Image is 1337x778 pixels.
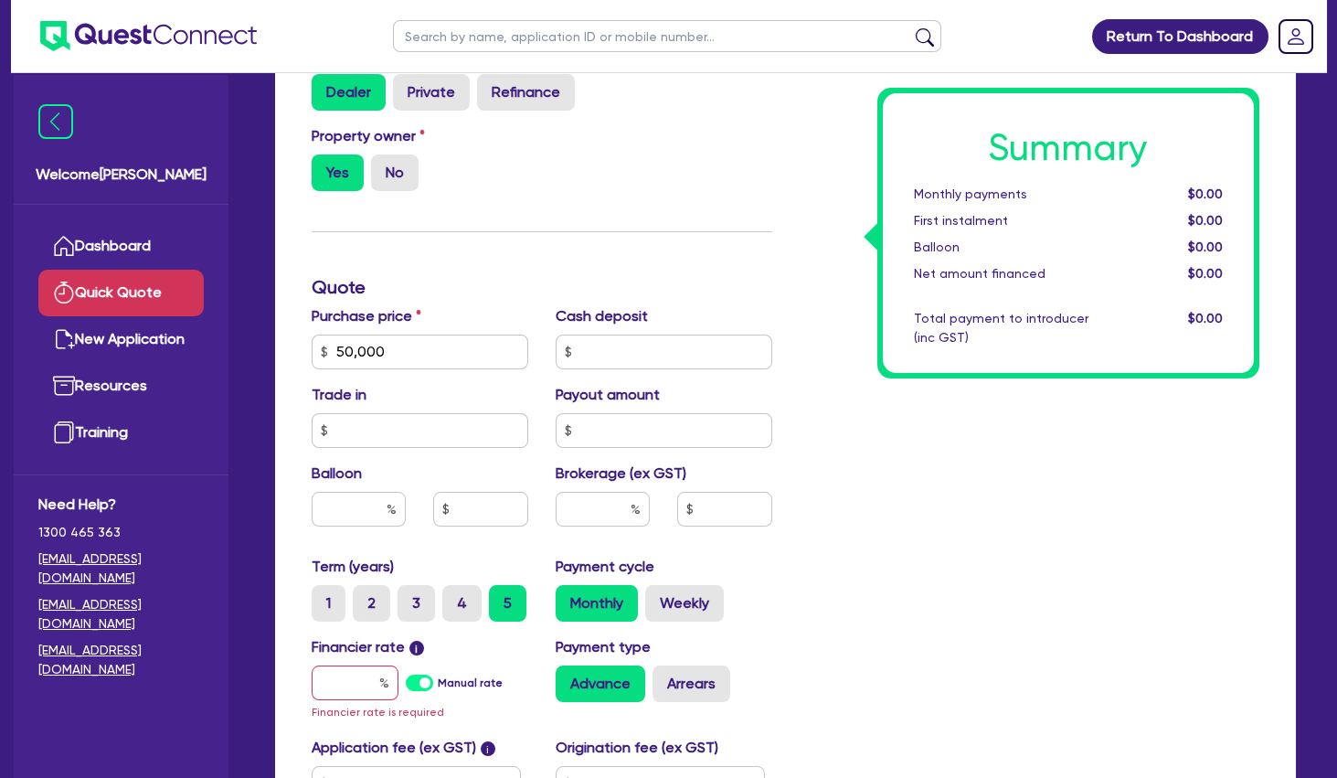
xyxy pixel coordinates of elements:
a: Resources [38,363,204,410]
label: Weekly [645,585,724,622]
span: $0.00 [1188,311,1223,325]
label: 2 [353,585,390,622]
a: New Application [38,316,204,363]
span: 1300 465 363 [38,523,204,542]
span: Need Help? [38,494,204,516]
img: quest-connect-logo-blue [40,21,257,51]
a: Return To Dashboard [1092,19,1268,54]
a: [EMAIL_ADDRESS][DOMAIN_NAME] [38,595,204,634]
a: [EMAIL_ADDRESS][DOMAIN_NAME] [38,641,204,679]
label: Term (years) [312,556,394,578]
label: Trade in [312,384,366,406]
label: No [371,155,419,191]
div: Monthly payments [900,185,1125,204]
span: $0.00 [1188,266,1223,281]
label: 3 [398,585,435,622]
div: Total payment to introducer (inc GST) [900,309,1125,347]
label: Property owner [312,125,425,147]
label: Origination fee (ex GST) [556,737,718,759]
label: Refinance [477,74,575,111]
label: Advance [556,666,645,702]
span: $0.00 [1188,187,1223,201]
div: Net amount financed [900,264,1125,283]
a: [EMAIL_ADDRESS][DOMAIN_NAME] [38,549,204,588]
span: Welcome [PERSON_NAME] [36,164,207,186]
span: $0.00 [1188,213,1223,228]
a: Dashboard [38,223,204,270]
label: Private [393,74,470,111]
label: Arrears [653,666,730,702]
label: Balloon [312,463,362,485]
a: Quick Quote [38,270,204,316]
img: new-application [53,328,75,350]
label: Brokerage (ex GST) [556,463,686,485]
label: Purchase price [312,305,421,327]
label: Financier rate [312,636,424,658]
label: Manual rate [438,675,503,691]
img: icon-menu-close [38,104,73,139]
label: 4 [442,585,482,622]
img: training [53,421,75,443]
label: Payment type [556,636,651,658]
input: Search by name, application ID or mobile number... [393,20,941,52]
span: i [409,641,424,655]
img: quick-quote [53,282,75,304]
a: Training [38,410,204,456]
h3: Quote [312,276,772,298]
a: Dropdown toggle [1272,13,1320,60]
label: Payout amount [556,384,660,406]
label: 1 [312,585,345,622]
div: Balloon [900,238,1125,257]
h1: Summary [914,126,1224,170]
img: resources [53,375,75,397]
span: Financier rate is required [312,706,444,719]
label: Payment cycle [556,556,654,578]
label: 5 [489,585,526,622]
label: Monthly [556,585,638,622]
span: $0.00 [1188,240,1223,254]
label: Yes [312,155,364,191]
label: Cash deposit [556,305,648,327]
label: Application fee (ex GST) [312,737,476,759]
label: Dealer [312,74,386,111]
div: First instalment [900,211,1125,230]
span: i [481,741,495,756]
